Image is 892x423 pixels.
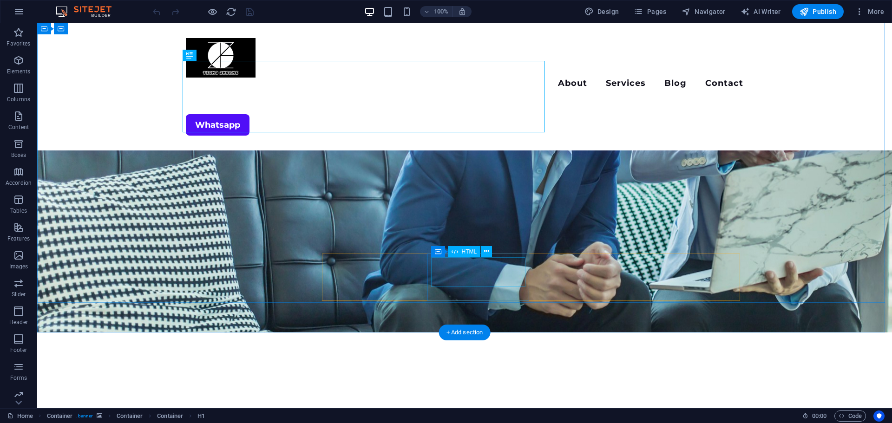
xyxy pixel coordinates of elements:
img: Editor Logo [53,6,123,17]
p: Slider [12,291,26,298]
a: Click to cancel selection. Double-click to open Pages [7,410,33,422]
button: Publish [792,4,844,19]
span: . banner [76,410,93,422]
button: AI Writer [737,4,785,19]
i: This element contains a background [97,413,102,418]
p: Header [9,319,28,326]
button: Code [834,410,866,422]
p: Features [7,235,30,242]
div: + Add section [439,325,491,340]
p: Footer [10,346,27,354]
span: Pages [634,7,666,16]
button: reload [225,6,236,17]
i: On resize automatically adjust zoom level to fit chosen device. [458,7,466,16]
span: 00 00 [812,410,826,422]
span: Click to select. Double-click to edit [157,410,183,422]
p: Elements [7,68,31,75]
nav: breadcrumb [47,410,205,422]
p: Accordion [6,179,32,187]
p: Images [9,263,28,270]
i: Reload page [226,7,236,17]
div: Design (Ctrl+Alt+Y) [581,4,623,19]
button: Pages [630,4,670,19]
span: Click to select. Double-click to edit [47,410,73,422]
span: Click to select. Double-click to edit [117,410,143,422]
span: Code [839,410,862,422]
h6: 100% [434,6,449,17]
button: More [851,4,888,19]
p: Forms [10,374,27,382]
span: Design [584,7,619,16]
span: AI Writer [741,7,781,16]
button: Design [581,4,623,19]
span: Click to select. Double-click to edit [197,410,205,422]
span: Publish [800,7,836,16]
button: Click here to leave preview mode and continue editing [207,6,218,17]
p: Boxes [11,151,26,159]
p: Tables [10,207,27,215]
span: Navigator [682,7,726,16]
span: More [855,7,884,16]
p: Favorites [7,40,30,47]
h6: Session time [802,410,827,422]
button: Navigator [678,4,729,19]
button: 100% [420,6,453,17]
p: Content [8,124,29,131]
span: : [819,412,820,419]
span: HTML [462,249,477,254]
p: Columns [7,96,30,103]
button: Usercentrics [873,410,885,422]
